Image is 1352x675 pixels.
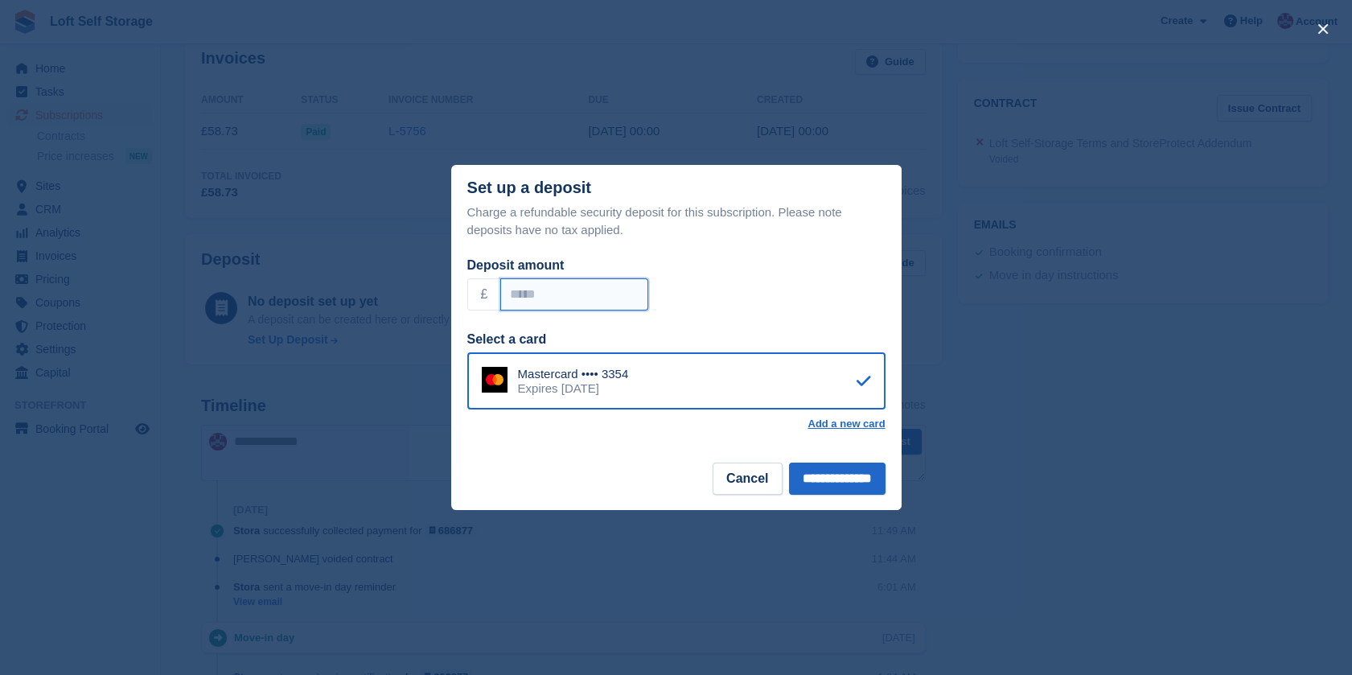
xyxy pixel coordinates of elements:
[482,367,508,393] img: Mastercard Logo
[467,330,886,349] div: Select a card
[518,367,629,381] div: Mastercard •••• 3354
[467,179,591,197] div: Set up a deposit
[467,204,886,240] p: Charge a refundable security deposit for this subscription. Please note deposits have no tax appl...
[1310,16,1336,42] button: close
[518,381,629,396] div: Expires [DATE]
[808,418,885,430] a: Add a new card
[713,463,782,495] button: Cancel
[467,258,565,272] label: Deposit amount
